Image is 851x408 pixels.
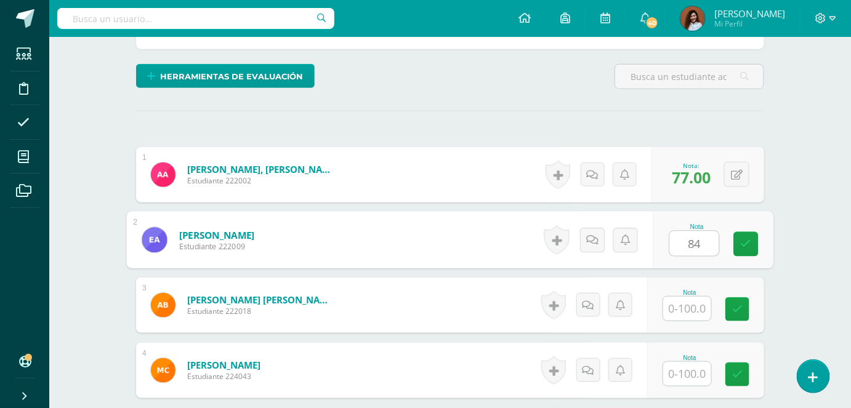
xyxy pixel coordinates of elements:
div: Nota [663,289,717,296]
span: Herramientas de evaluación [161,65,304,88]
div: Nota [669,223,725,230]
input: 0-100.0 [670,231,719,256]
img: 0c977b8972d78b2ab1c446d05ebde271.png [142,227,167,252]
a: [PERSON_NAME] [PERSON_NAME] [187,294,335,306]
span: Estudiante 224043 [187,371,260,382]
input: 0-100.0 [663,362,711,386]
a: [PERSON_NAME] [187,359,260,371]
span: Mi Perfil [714,18,785,29]
img: ea1534fd2768a5f9571db9139f56b40b.png [151,162,175,187]
a: [PERSON_NAME], [PERSON_NAME] [187,163,335,175]
span: 77.00 [672,167,711,188]
span: Estudiante 222018 [187,306,335,316]
input: Busca un usuario... [57,8,334,29]
span: Estudiante 222002 [187,175,335,186]
div: Nota [663,354,717,361]
input: Busca un estudiante aquí... [615,65,764,89]
a: Herramientas de evaluación [136,64,315,88]
span: 40 [645,16,659,30]
input: 0-100.0 [663,297,711,321]
img: ebab021af3df7c71433e42b914a4afe1.png [151,293,175,318]
span: [PERSON_NAME] [714,7,785,20]
span: Estudiante 222009 [179,241,255,252]
img: 0f6c3261b76743dbad5cbd9cd8d06534.png [151,358,175,383]
div: Nota: [672,161,711,170]
a: [PERSON_NAME] [179,228,255,241]
img: 09a4a79d2937982564815bb116d0096e.png [680,6,705,31]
